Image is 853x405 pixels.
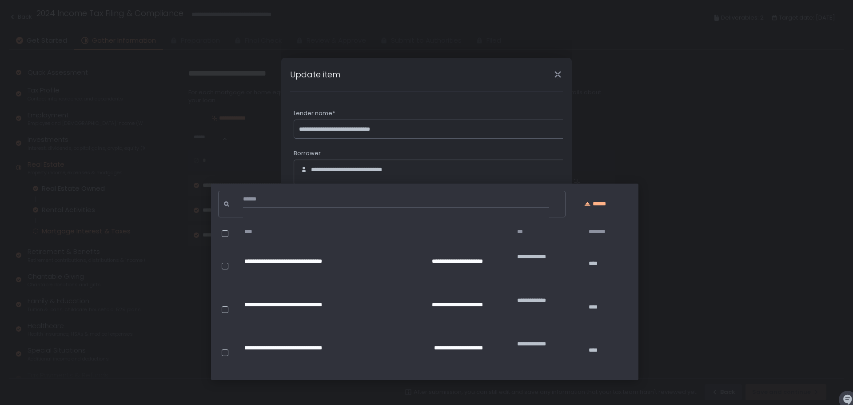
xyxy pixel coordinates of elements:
span: Borrower [294,149,321,157]
h1: Update item [290,68,340,80]
div: Close [543,69,572,80]
span: Lender name* [294,109,335,117]
input: Search for option [473,165,702,179]
div: Search for option [294,160,715,184]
